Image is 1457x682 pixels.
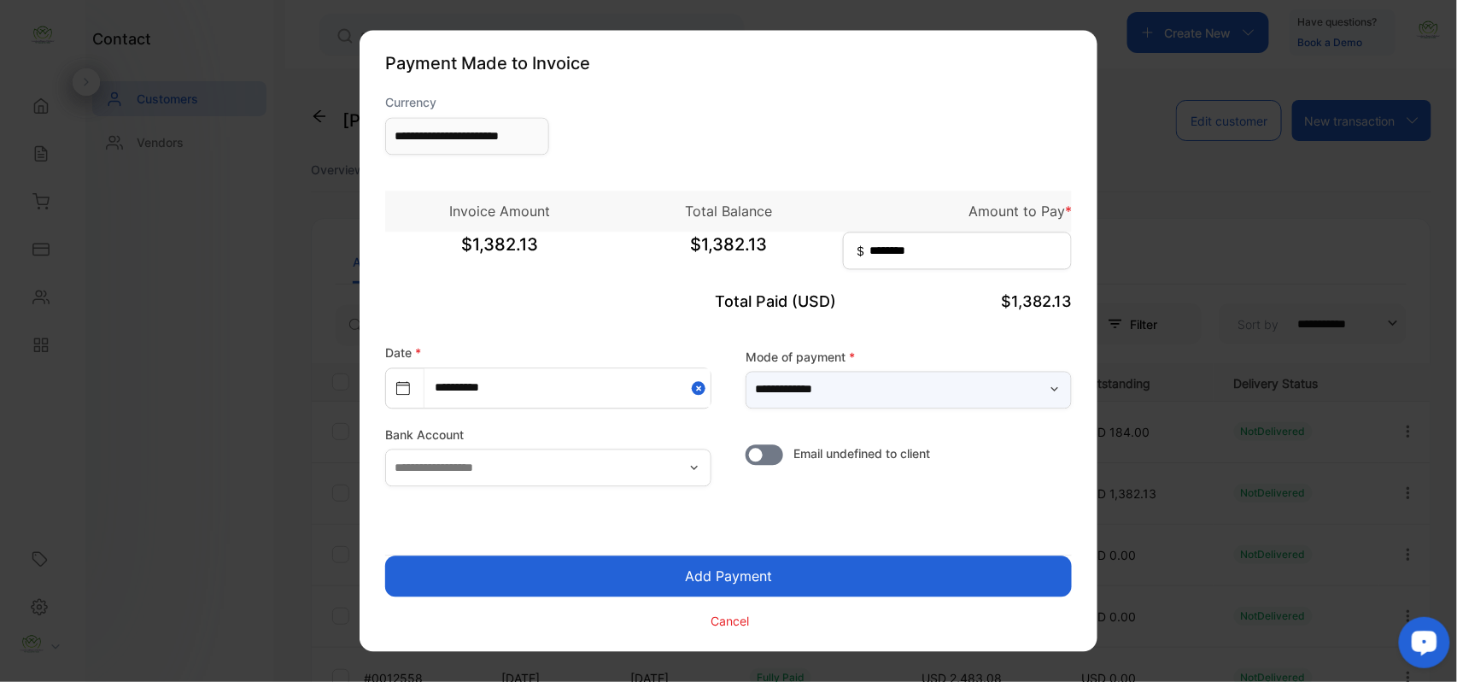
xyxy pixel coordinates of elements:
[614,202,843,222] p: Total Balance
[385,94,549,112] label: Currency
[385,51,1072,77] p: Payment Made to Invoice
[385,232,614,275] span: $1,382.13
[793,445,930,463] span: Email undefined to client
[1001,293,1072,311] span: $1,382.13
[614,291,843,314] p: Total Paid (USD)
[857,243,864,261] span: $
[711,612,750,630] p: Cancel
[843,202,1072,222] p: Amount to Pay
[385,426,711,444] label: Bank Account
[614,232,843,275] span: $1,382.13
[385,202,614,222] p: Invoice Amount
[1385,610,1457,682] iframe: LiveChat chat widget
[385,556,1072,597] button: Add Payment
[692,369,711,408] button: Close
[385,346,421,361] label: Date
[746,348,1072,366] label: Mode of payment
